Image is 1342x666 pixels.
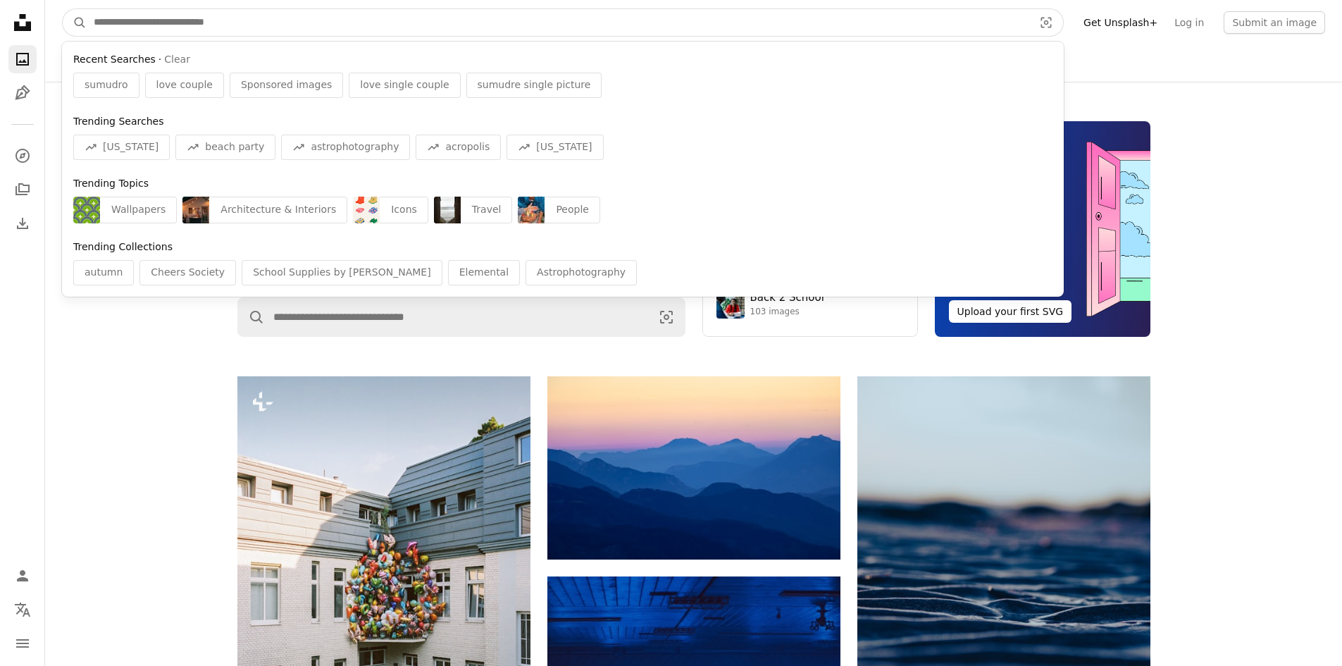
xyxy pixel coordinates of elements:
div: 103 images [750,307,824,318]
div: Cheers Society [139,260,236,285]
span: sumudro [85,78,128,92]
span: sumudre single picture [478,78,591,92]
button: Search Unsplash [238,298,265,336]
form: Find visuals sitewide [62,8,1064,37]
a: Home — Unsplash [8,8,37,39]
a: Log in / Sign up [8,562,37,590]
span: love couple [156,78,213,92]
a: Photos [8,45,37,73]
div: Back 2 School [750,291,824,305]
button: Upload your first SVG [949,300,1072,323]
span: Trending Searches [73,116,163,127]
span: love single couple [360,78,449,92]
span: astrophotography [311,140,399,154]
div: People [545,197,600,223]
div: Architecture & Interiors [209,197,347,223]
img: photo-1758648996316-87e3b12f1482 [434,197,461,223]
form: Find visuals sitewide [237,297,685,337]
span: Trending Topics [73,178,149,189]
a: Explore [8,142,37,170]
img: premium_photo-1712935548320-c5b82b36984f [518,197,545,223]
div: Icons [380,197,428,223]
div: Elemental [448,260,520,285]
img: website_grey.svg [23,37,34,48]
div: · [73,53,1052,67]
span: [US_STATE] [536,140,592,154]
a: Layered blue mountains under a pastel sky [547,461,840,474]
img: tab_domain_overview_orange.svg [38,82,49,93]
div: Astrophotography [526,260,637,285]
button: Visual search [1029,9,1063,36]
a: Rippled sand dunes under a twilight sky [857,590,1150,603]
div: Wallpapers [100,197,177,223]
a: Back 2 School103 images [716,290,904,319]
a: Illustrations [8,79,37,107]
div: autumn [73,260,134,285]
div: School Supplies by [PERSON_NAME] [242,260,442,285]
div: Keywords by Traffic [156,83,237,92]
span: beach party [205,140,264,154]
a: Get Unsplash+ [1075,11,1166,34]
span: Recent Searches [73,53,156,67]
button: Clear [164,53,190,67]
div: Travel [461,197,513,223]
button: Visual search [648,298,685,336]
button: Submit an image [1224,11,1325,34]
span: acropolis [445,140,490,154]
span: Trending Collections [73,241,173,252]
img: tab_keywords_by_traffic_grey.svg [140,82,151,93]
img: premium_photo-1683135218355-6d72011bf303 [716,290,745,319]
img: premium_vector-1753107438975-30d50abb6869 [353,197,380,223]
img: premium_vector-1727104187891-9d3ffee9ee70 [73,197,100,223]
span: [US_STATE] [103,140,159,154]
div: Domain: [DOMAIN_NAME] [37,37,155,48]
a: A large cluster of colorful balloons on a building facade. [237,567,530,580]
span: Sponsored images [241,78,332,92]
img: logo_orange.svg [23,23,34,34]
img: premium_photo-1686167978316-e075293442bf [182,197,209,223]
div: Domain Overview [54,83,126,92]
button: Menu [8,629,37,658]
img: Layered blue mountains under a pastel sky [547,376,840,560]
a: Download History [8,209,37,238]
button: Language [8,596,37,624]
div: v 4.0.25 [39,23,69,34]
a: Collections [8,175,37,204]
a: Log in [1166,11,1212,34]
button: Search Unsplash [63,9,87,36]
